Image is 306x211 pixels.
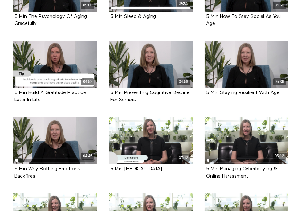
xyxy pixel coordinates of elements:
div: 07:12 [177,154,190,162]
a: 5 Min Why Bottling Emotions Backfires [14,166,80,178]
a: 5 Min Build A Gratitude Practice Later In Life 04:52 [13,41,97,88]
strong: 5 Min Preventing Cognitive Decline For Seniors [110,90,190,102]
a: 5 Min Why Bottling Emotions Backfires 04:45 [13,117,97,164]
a: 5 Min Staying Resilient With Age [206,90,279,95]
strong: 5 Min ADHD In Adults [110,166,162,171]
div: 05:36 [273,78,286,85]
a: 5 Min How To Stay Social As You Age [206,14,281,26]
strong: 5 Min Build A Gratitude Practice Later In Life [14,90,86,102]
div: 05:08 [81,2,94,9]
a: 5 Min [MEDICAL_DATA] [110,166,162,171]
a: 5 Min Build A Gratitude Practice Later In Life [14,90,86,102]
div: 05:12 [273,153,286,160]
a: 5 Min ADHD In Adults 07:12 [109,117,193,164]
div: 04:58 [177,78,190,85]
a: 5 Min Managing Cyberbullying & Online Harassment 05:12 [205,117,288,164]
a: 5 Min Managing Cyberbullying & Online Harassment [206,166,277,178]
a: 5 Min Preventing Cognitive Decline For Seniors [110,90,190,102]
a: 5 Min Sleep & Aging [110,14,156,19]
a: 5 Min Preventing Cognitive Decline For Seniors 04:58 [109,41,193,88]
div: 04:50 [273,2,286,9]
div: 04:45 [81,153,94,160]
div: 04:52 [81,78,94,85]
a: 5 Min Staying Resilient With Age 05:36 [205,41,288,88]
a: 5 Min The Psychology Of Aging Gracefully [14,14,87,26]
